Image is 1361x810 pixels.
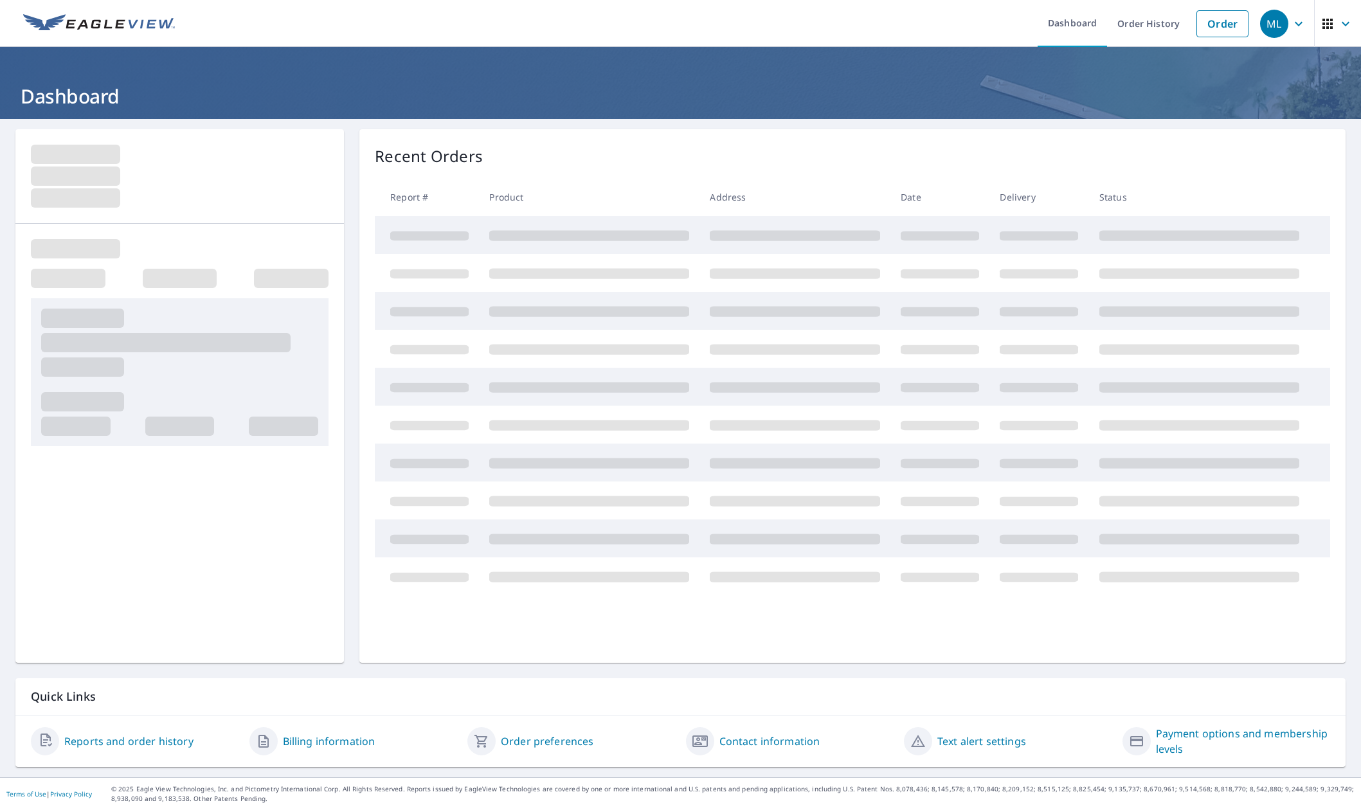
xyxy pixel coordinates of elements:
a: Billing information [283,733,375,749]
a: Text alert settings [937,733,1026,749]
a: Contact information [719,733,820,749]
th: Delivery [989,178,1088,216]
a: Order [1196,10,1248,37]
a: Order preferences [501,733,594,749]
img: EV Logo [23,14,175,33]
p: | [6,790,92,798]
th: Report # [375,178,479,216]
div: ML [1260,10,1288,38]
th: Product [479,178,699,216]
p: © 2025 Eagle View Technologies, Inc. and Pictometry International Corp. All Rights Reserved. Repo... [111,784,1355,804]
p: Quick Links [31,688,1330,705]
a: Reports and order history [64,733,194,749]
a: Privacy Policy [50,789,92,798]
th: Address [699,178,890,216]
th: Date [890,178,989,216]
a: Payment options and membership levels [1156,726,1331,757]
a: Terms of Use [6,789,46,798]
p: Recent Orders [375,145,483,168]
th: Status [1089,178,1310,216]
h1: Dashboard [15,83,1346,109]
